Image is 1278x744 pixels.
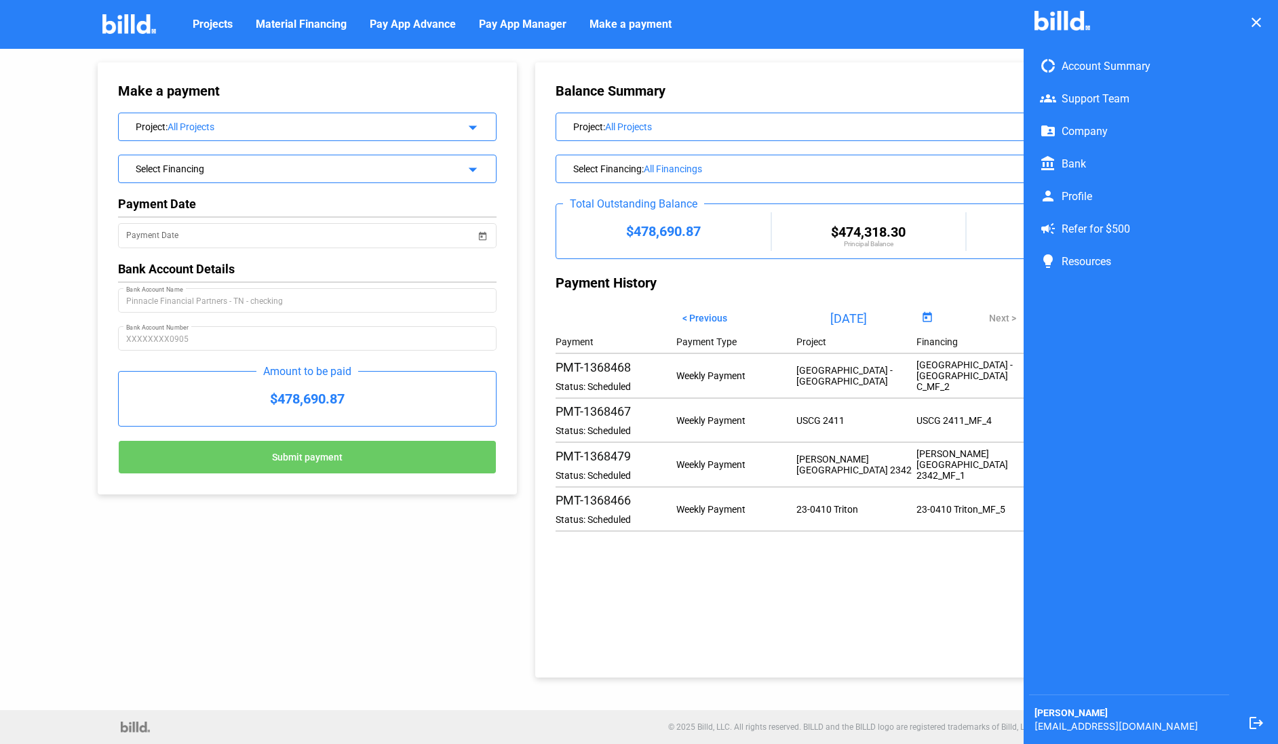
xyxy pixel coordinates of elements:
[1029,147,1229,180] a: Bank
[1034,720,1198,733] span: [EMAIL_ADDRESS][DOMAIN_NAME]
[1040,58,1062,74] mat-icon: donut_large
[102,14,156,34] img: Billd Company Logo
[185,11,241,38] a: Projects
[589,16,672,33] span: Make a payment
[581,11,680,38] a: Make a payment
[256,16,347,33] span: Material Financing
[1040,155,1062,172] mat-icon: account_balance
[1040,90,1062,106] mat-icon: groups
[370,16,456,33] span: Pay App Advance
[1029,115,1229,147] a: Company
[362,11,464,38] a: Pay App Advance
[1029,245,1229,277] a: Resources
[1040,253,1062,269] mat-icon: lightbulb
[1040,123,1062,139] mat-icon: folder_shared
[479,16,566,33] span: Pay App Manager
[1029,50,1229,82] a: Account Summary
[1029,180,1229,212] a: Profile
[1248,715,1264,731] mat-icon: logout
[1040,188,1062,204] mat-icon: person
[1034,706,1108,720] span: [PERSON_NAME]
[1040,220,1062,237] mat-icon: campaign
[193,16,233,33] span: Projects
[1029,212,1229,245] a: Refer for $500
[1029,82,1229,115] a: Support Team
[248,11,355,38] a: Material Financing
